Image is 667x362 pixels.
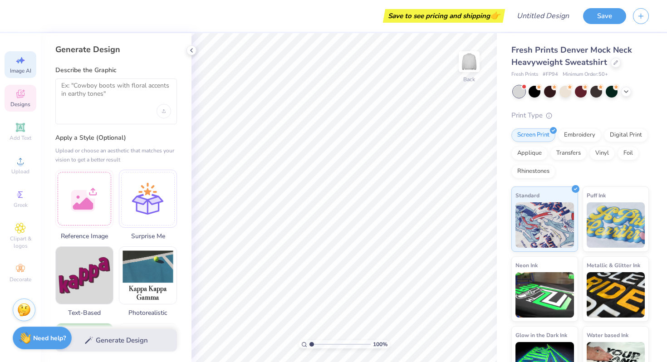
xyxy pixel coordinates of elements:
[373,340,387,348] span: 100 %
[490,10,500,21] span: 👉
[511,71,538,78] span: Fresh Prints
[511,44,632,68] span: Fresh Prints Denver Mock Neck Heavyweight Sweatshirt
[587,202,645,248] img: Puff Ink
[460,53,478,71] img: Back
[55,66,177,75] label: Describe the Graphic
[550,147,587,160] div: Transfers
[511,128,555,142] div: Screen Print
[5,235,36,249] span: Clipart & logos
[589,147,615,160] div: Vinyl
[604,128,648,142] div: Digital Print
[515,260,538,270] span: Neon Ink
[510,7,576,25] input: Untitled Design
[11,168,29,175] span: Upload
[33,334,66,342] strong: Need help?
[515,330,567,340] span: Glow in the Dark Ink
[55,133,177,142] label: Apply a Style (Optional)
[10,67,31,74] span: Image AI
[55,146,177,164] div: Upload or choose an aesthetic that matches your vision to get a better result
[10,134,31,142] span: Add Text
[587,272,645,318] img: Metallic & Glitter Ink
[515,202,574,248] img: Standard
[618,147,639,160] div: Foil
[14,201,28,209] span: Greek
[511,110,649,121] div: Print Type
[56,247,113,304] img: Text-Based
[515,272,574,318] img: Neon Ink
[543,71,558,78] span: # FP94
[587,260,640,270] span: Metallic & Glitter Ink
[55,44,177,55] div: Generate Design
[119,231,177,241] span: Surprise Me
[119,308,177,318] span: Photorealistic
[463,75,475,83] div: Back
[385,9,503,23] div: Save to see pricing and shipping
[55,308,113,318] span: Text-Based
[511,165,555,178] div: Rhinestones
[583,8,626,24] button: Save
[515,191,539,200] span: Standard
[157,104,171,118] div: Upload image
[563,71,608,78] span: Minimum Order: 50 +
[511,147,548,160] div: Applique
[587,330,628,340] span: Water based Ink
[587,191,606,200] span: Puff Ink
[55,231,113,241] span: Reference Image
[119,247,177,304] img: Photorealistic
[10,276,31,283] span: Decorate
[10,101,30,108] span: Designs
[558,128,601,142] div: Embroidery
